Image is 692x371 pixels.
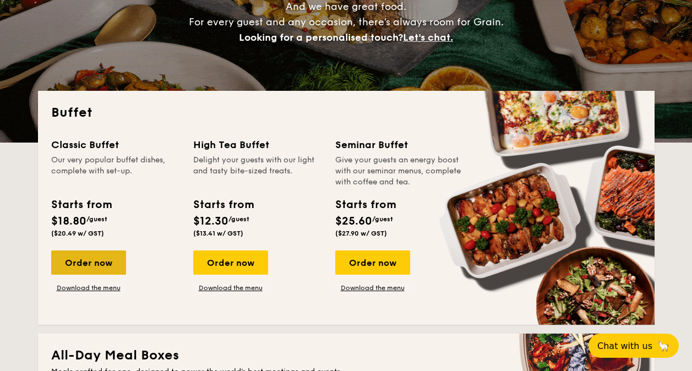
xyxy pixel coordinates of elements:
[51,250,126,275] div: Order now
[239,31,403,43] span: Looking for a personalised touch?
[193,197,253,213] div: Starts from
[193,155,322,188] div: Delight your guests with our light and tasty bite-sized treats.
[51,215,86,228] span: $18.80
[193,215,228,228] span: $12.30
[51,197,111,213] div: Starts from
[335,230,387,237] span: ($27.90 w/ GST)
[193,230,243,237] span: ($13.41 w/ GST)
[597,341,652,351] span: Chat with us
[51,155,180,188] div: Our very popular buffet dishes, complete with set-up.
[193,283,268,292] a: Download the menu
[193,137,322,152] div: High Tea Buffet
[51,283,126,292] a: Download the menu
[228,215,249,223] span: /guest
[335,250,410,275] div: Order now
[335,155,464,188] div: Give your guests an energy boost with our seminar menus, complete with coffee and tea.
[51,230,104,237] span: ($20.49 w/ GST)
[86,215,107,223] span: /guest
[657,340,670,352] span: 🦙
[335,283,410,292] a: Download the menu
[51,347,641,364] h2: All-Day Meal Boxes
[193,250,268,275] div: Order now
[589,334,679,358] button: Chat with us🦙
[335,137,464,152] div: Seminar Buffet
[372,215,393,223] span: /guest
[335,215,372,228] span: $25.60
[51,104,641,122] h2: Buffet
[335,197,395,213] div: Starts from
[189,1,504,43] span: And we have great food. For every guest and any occasion, there’s always room for Grain.
[403,31,453,43] span: Let's chat.
[51,137,180,152] div: Classic Buffet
